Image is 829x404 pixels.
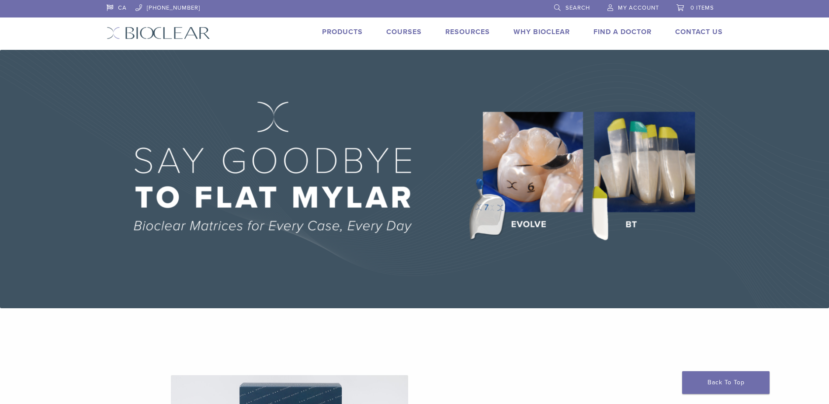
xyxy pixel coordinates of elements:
[513,28,570,36] a: Why Bioclear
[618,4,659,11] span: My Account
[690,4,714,11] span: 0 items
[675,28,723,36] a: Contact Us
[322,28,363,36] a: Products
[386,28,422,36] a: Courses
[682,371,770,394] a: Back To Top
[445,28,490,36] a: Resources
[565,4,590,11] span: Search
[593,28,652,36] a: Find A Doctor
[107,27,210,39] img: Bioclear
